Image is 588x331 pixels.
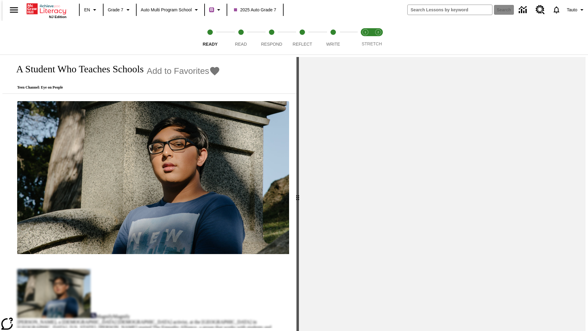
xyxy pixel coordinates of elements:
[567,7,577,13] span: Tauto
[326,42,340,47] span: Write
[147,66,220,76] button: Add to Favorites - A Student Who Teaches Schools
[84,7,90,13] span: EN
[254,21,289,55] button: Respond step 3 of 5
[10,63,144,75] h1: A Student Who Teaches Schools
[235,42,247,47] span: Read
[356,21,374,55] button: Stretch Read step 1 of 2
[203,42,218,47] span: Ready
[315,21,351,55] button: Write step 5 of 5
[261,42,282,47] span: Respond
[293,42,312,47] span: Reflect
[10,85,220,90] p: Teen Channel: Eye on People
[49,15,66,19] span: NJ Edition
[285,21,320,55] button: Reflect step 4 of 5
[408,5,492,15] input: search field
[564,4,588,15] button: Profile/Settings
[548,2,564,18] a: Notifications
[377,31,379,34] text: 2
[210,6,213,13] span: B
[362,41,382,46] span: STRETCH
[234,7,276,13] span: 2025 Auto Grade 7
[364,31,366,34] text: 1
[141,7,192,13] span: Auto Multi program School
[81,4,101,15] button: Language: EN, Select a language
[5,1,23,19] button: Open side menu
[17,101,289,254] img: A teenager is outside sitting near a large headstone in a cemetery.
[192,21,228,55] button: Ready step 1 of 5
[223,21,258,55] button: Read step 2 of 5
[369,21,387,55] button: Stretch Respond step 2 of 2
[147,66,209,76] span: Add to Favorites
[108,7,123,13] span: Grade 7
[27,2,66,19] div: Home
[532,2,548,18] a: Resource Center, Will open in new tab
[299,57,586,331] div: activity
[296,57,299,331] div: Press Enter or Spacebar and then press right and left arrow keys to move the slider
[515,2,532,18] a: Data Center
[105,4,134,15] button: Grade: Grade 7, Select a grade
[2,57,296,328] div: reading
[207,4,225,15] button: Boost Class color is purple. Change class color
[138,4,203,15] button: School: Auto Multi program School, Select your school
